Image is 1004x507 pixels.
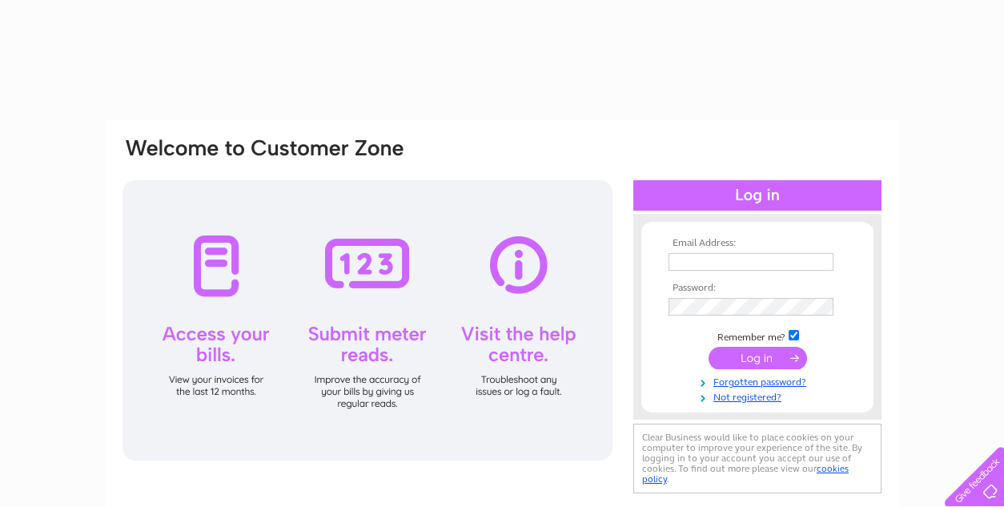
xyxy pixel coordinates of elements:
[665,328,850,344] td: Remember me?
[669,373,850,388] a: Forgotten password?
[665,283,850,294] th: Password:
[709,347,807,369] input: Submit
[665,238,850,249] th: Email Address:
[669,388,850,404] a: Not registered?
[633,424,882,493] div: Clear Business would like to place cookies on your computer to improve your experience of the sit...
[642,463,849,485] a: cookies policy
